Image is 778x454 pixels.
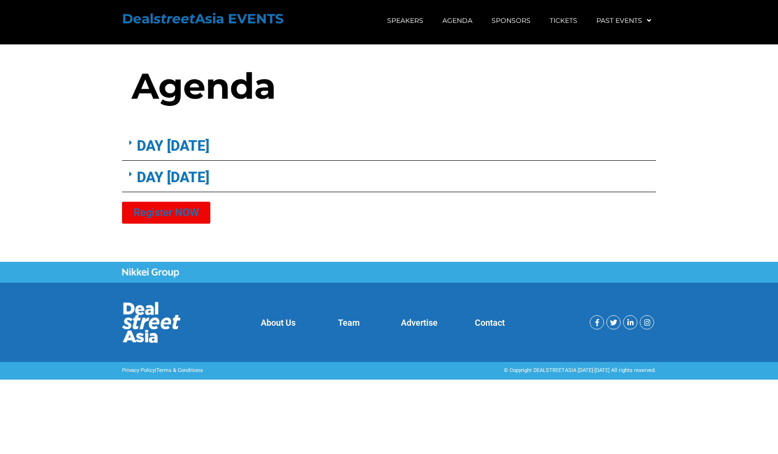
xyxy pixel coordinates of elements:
[154,10,195,27] em: street
[475,318,505,328] a: Contact
[122,367,155,373] a: Privacy Policy
[482,10,540,31] a: Sponsors
[137,169,209,186] a: DAY [DATE]
[132,59,646,113] p: Agenda
[338,318,360,328] a: Team
[137,137,209,154] a: DAY [DATE]
[122,202,210,224] a: Register NOW
[261,318,296,328] a: About Us
[133,207,199,218] span: Register NOW
[378,10,433,31] a: Speakers
[433,10,482,31] a: Agenda
[394,367,656,375] div: © Copyright DEALSTREETASIA [DATE]-[DATE] All rights reserved.
[122,367,384,375] p: |
[122,268,179,278] img: Nikkei Group
[540,10,587,31] a: Tickets
[122,10,284,27] strong: Deal Asia EVENTS
[401,318,438,328] a: Advertise
[156,367,203,373] a: Terms & Conditions
[587,10,661,31] a: Past Events
[122,10,284,27] a: DealstreetAsia EVENTS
